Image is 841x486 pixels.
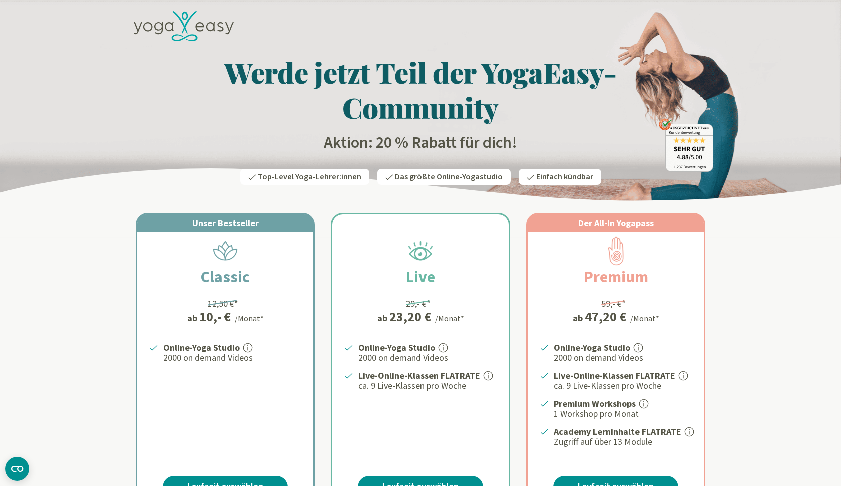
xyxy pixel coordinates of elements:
strong: Premium Workshops [554,398,636,409]
span: Unser Bestseller [192,217,259,229]
p: ca. 9 Live-Klassen pro Woche [358,380,497,392]
div: 29,- €* [406,297,431,310]
h2: Live [382,265,459,289]
strong: Live-Online-Klassen FLATRATE [358,370,480,381]
p: 2000 on demand Videos [163,352,301,364]
strong: Online-Yoga Studio [163,342,240,353]
span: Einfach kündbar [536,171,593,182]
p: 2000 on demand Videos [358,352,497,364]
span: ab [187,311,199,325]
div: 12,50 €* [208,297,238,310]
span: ab [573,311,585,325]
span: ab [377,311,389,325]
button: CMP-Widget öffnen [5,457,29,481]
h2: Aktion: 20 % Rabatt für dich! [128,133,713,153]
h1: Werde jetzt Teil der YogaEasy-Community [128,55,713,125]
div: 47,20 € [585,310,626,323]
p: 2000 on demand Videos [554,352,692,364]
div: 59,- €* [601,297,626,310]
span: Der All-In Yogapass [578,217,654,229]
strong: Live-Online-Klassen FLATRATE [554,370,675,381]
h2: Premium [560,265,672,289]
div: /Monat* [435,312,464,324]
span: Das größte Online-Yogastudio [395,171,503,182]
div: 10,- € [199,310,231,323]
strong: Online-Yoga Studio [554,342,630,353]
div: 23,20 € [389,310,431,323]
h2: Classic [177,265,274,289]
strong: Academy Lerninhalte FLATRATE [554,426,681,437]
span: Top-Level Yoga-Lehrer:innen [258,171,361,182]
div: /Monat* [235,312,264,324]
strong: Online-Yoga Studio [358,342,435,353]
img: ausgezeichnet_badge.png [659,118,713,172]
p: Zugriff auf über 13 Module [554,436,692,448]
p: ca. 9 Live-Klassen pro Woche [554,380,692,392]
p: 1 Workshop pro Monat [554,408,692,420]
div: /Monat* [630,312,659,324]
